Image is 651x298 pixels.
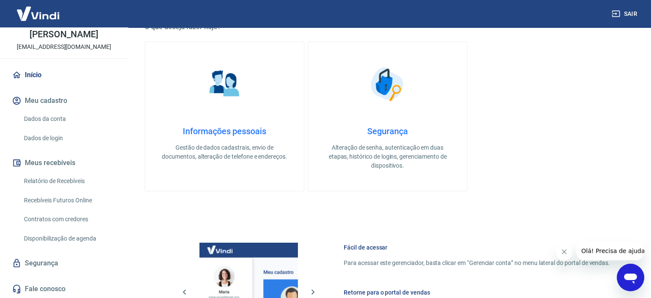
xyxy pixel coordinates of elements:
[21,129,118,147] a: Dados de login
[344,259,610,268] p: Para acessar este gerenciador, basta clicar em “Gerenciar conta” no menu lateral do portal de ven...
[344,243,610,252] h6: Fácil de acessar
[10,254,118,273] a: Segurança
[610,6,641,22] button: Sair
[322,126,453,136] h4: Segurança
[10,0,66,27] img: Vindi
[21,211,118,228] a: Contratos com credores
[21,192,118,209] a: Recebíveis Futuros Online
[203,63,246,105] img: Informações pessoais
[10,91,118,110] button: Meu cadastro
[344,288,610,297] h6: Retorne para o portal de vendas
[10,66,118,84] a: Início
[21,172,118,190] a: Relatório de Recebíveis
[308,42,467,191] a: SegurançaSegurançaAlteração de senha, autenticação em duas etapas, histórico de logins, gerenciam...
[366,63,409,105] img: Segurança
[30,30,98,39] p: [PERSON_NAME]
[159,143,290,161] p: Gestão de dados cadastrais, envio de documentos, alteração de telefone e endereços.
[617,264,644,291] iframe: Button to launch messaging window
[5,6,72,13] span: Olá! Precisa de ajuda?
[17,42,111,51] p: [EMAIL_ADDRESS][DOMAIN_NAME]
[21,110,118,128] a: Dados da conta
[145,42,304,191] a: Informações pessoaisInformações pessoaisGestão de dados cadastrais, envio de documentos, alteraçã...
[556,243,573,260] iframe: Close message
[159,126,290,136] h4: Informações pessoais
[322,143,453,170] p: Alteração de senha, autenticação em duas etapas, histórico de logins, gerenciamento de dispositivos.
[10,154,118,172] button: Meus recebíveis
[21,230,118,247] a: Disponibilização de agenda
[576,241,644,260] iframe: Message from company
